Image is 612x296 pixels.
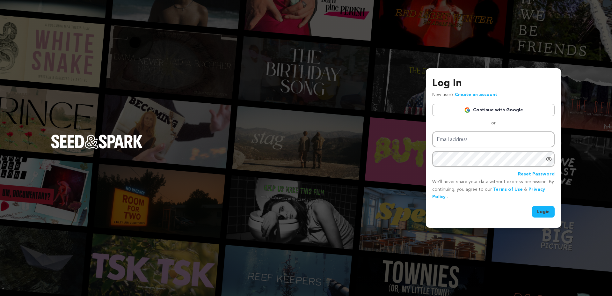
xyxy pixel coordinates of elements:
[532,206,555,218] button: Login
[432,91,497,99] p: New user?
[464,107,470,113] img: Google logo
[493,187,523,192] a: Terms of Use
[432,178,555,201] p: We’ll never share your data without express permission. By continuing, you agree to our & .
[432,76,555,91] h3: Log In
[487,120,499,126] span: or
[432,104,555,116] a: Continue with Google
[455,93,497,97] a: Create an account
[432,131,555,148] input: Email address
[51,135,143,149] img: Seed&Spark Logo
[518,171,555,178] a: Reset Password
[546,156,552,162] a: Show password as plain text. Warning: this will display your password on the screen.
[51,135,143,161] a: Seed&Spark Homepage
